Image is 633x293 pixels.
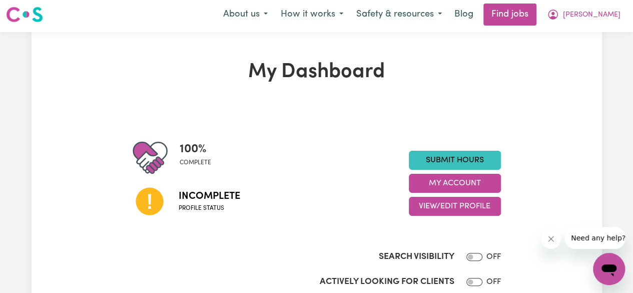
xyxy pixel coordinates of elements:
span: 100 % [180,140,211,158]
button: About us [217,4,274,25]
a: Submit Hours [409,151,501,170]
a: Blog [448,4,479,26]
button: My Account [409,174,501,193]
button: Safety & resources [350,4,448,25]
span: Profile status [179,204,240,213]
label: Search Visibility [379,250,454,263]
button: View/Edit Profile [409,197,501,216]
span: Incomplete [179,189,240,204]
button: How it works [274,4,350,25]
button: My Account [540,4,627,25]
img: Careseekers logo [6,6,43,24]
span: OFF [486,253,501,261]
label: Actively Looking for Clients [320,275,454,288]
iframe: Message from company [565,227,625,249]
h1: My Dashboard [133,60,501,84]
span: OFF [486,278,501,286]
span: Need any help? [6,7,61,15]
span: complete [180,158,211,167]
a: Careseekers logo [6,3,43,26]
span: [PERSON_NAME] [563,10,620,21]
a: Find jobs [483,4,536,26]
div: Profile completeness: 100% [180,140,219,175]
iframe: Close message [541,229,561,249]
iframe: Button to launch messaging window [593,253,625,285]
